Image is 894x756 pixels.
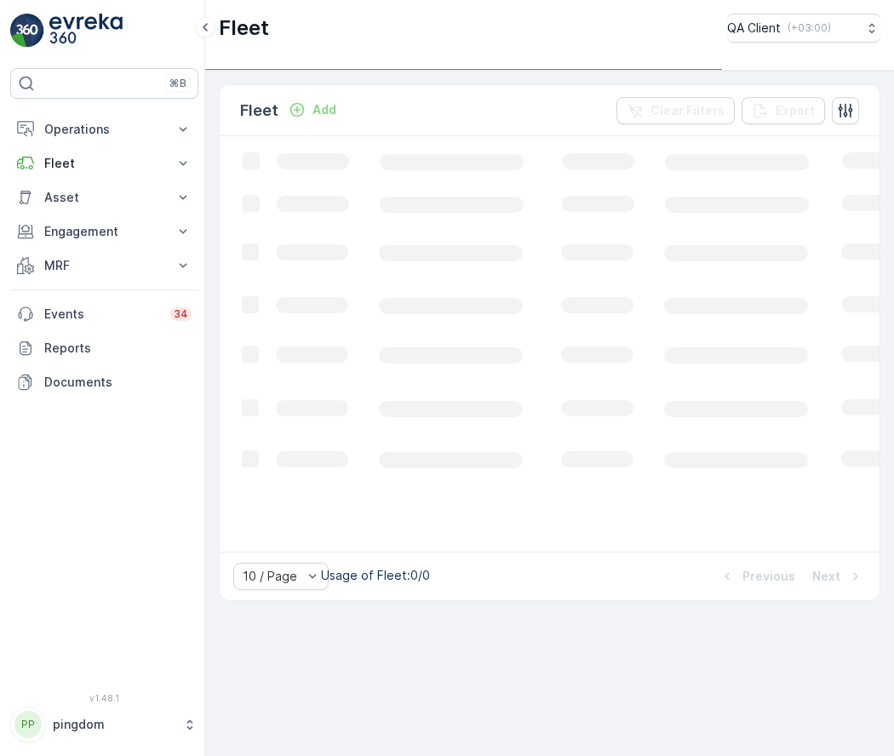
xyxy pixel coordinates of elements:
[10,297,198,331] a: Events34
[14,711,42,738] div: PP
[10,146,198,180] button: Fleet
[788,21,831,35] p: ( +03:00 )
[812,568,840,585] p: Next
[10,112,198,146] button: Operations
[44,340,192,357] p: Reports
[49,14,123,48] img: logo_light-DOdMpM7g.png
[10,14,44,48] img: logo
[44,257,164,274] p: MRF
[776,102,815,119] p: Export
[10,365,198,399] a: Documents
[10,180,198,215] button: Asset
[10,249,198,283] button: MRF
[53,716,175,733] p: pingdom
[742,97,825,124] button: Export
[169,77,186,90] p: ⌘B
[717,566,797,587] button: Previous
[44,223,164,240] p: Engagement
[44,306,160,323] p: Events
[44,121,164,138] p: Operations
[811,566,866,587] button: Next
[240,99,278,123] p: Fleet
[312,101,336,118] p: Add
[44,374,192,391] p: Documents
[44,189,164,206] p: Asset
[616,97,735,124] button: Clear Filters
[44,155,164,172] p: Fleet
[219,14,269,42] p: Fleet
[650,102,725,119] p: Clear Filters
[10,693,198,703] span: v 1.48.1
[10,331,198,365] a: Reports
[321,567,430,584] p: Usage of Fleet : 0/0
[282,100,343,120] button: Add
[10,707,198,742] button: PPpingdom
[742,568,795,585] p: Previous
[727,20,781,37] p: QA Client
[10,215,198,249] button: Engagement
[727,14,880,43] button: QA Client(+03:00)
[174,307,188,321] p: 34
